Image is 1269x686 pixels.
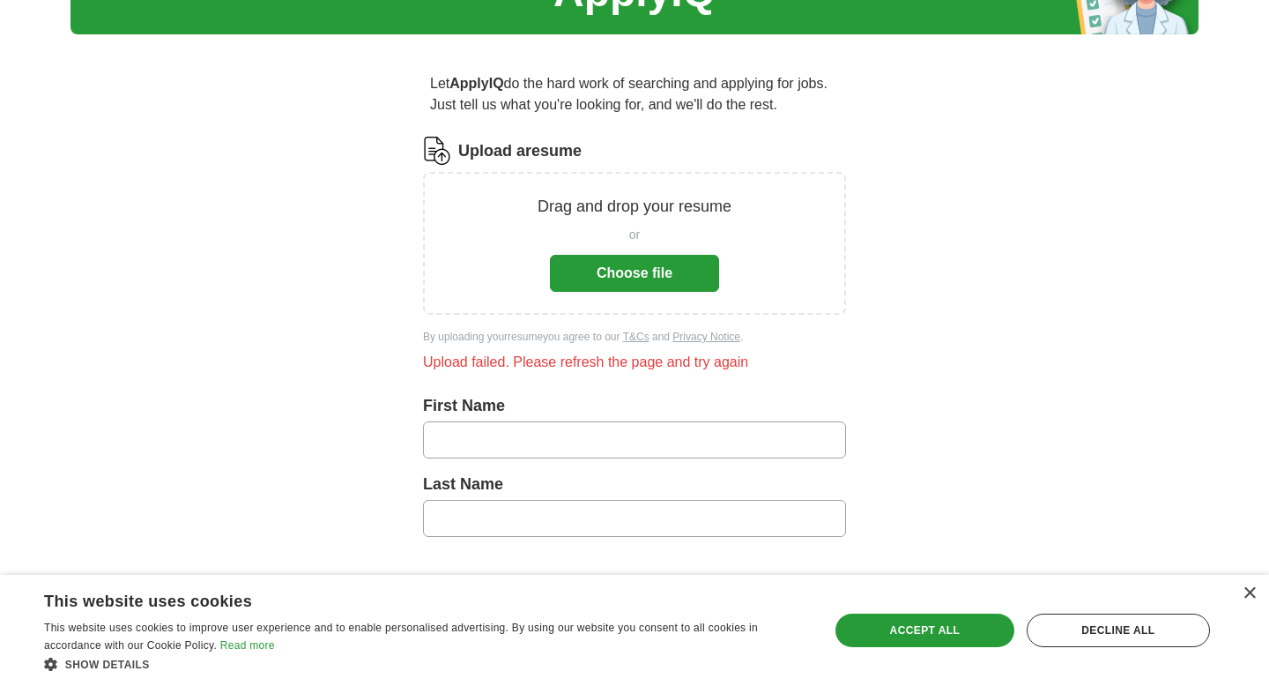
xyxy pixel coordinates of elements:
img: CV Icon [423,137,451,165]
label: First Name [423,394,846,418]
p: Drag and drop your resume [538,195,731,219]
span: Show details [65,659,150,671]
strong: ApplyIQ [449,76,503,91]
span: This website uses cookies to improve user experience and to enable personalised advertising. By u... [44,622,758,652]
div: Accept all [835,614,1014,647]
button: Choose file [550,255,719,292]
div: This website uses cookies [44,585,762,612]
a: Read more, opens a new window [220,639,275,652]
div: Upload failed. Please refresh the page and try again [423,352,846,373]
div: Decline all [1027,614,1210,647]
span: or [629,226,640,244]
a: T&Cs [623,331,649,343]
div: Close [1243,587,1256,600]
div: Show details [44,655,806,673]
div: By uploading your resume you agree to our and . [423,329,846,345]
a: Privacy Notice [672,331,740,343]
p: Let do the hard work of searching and applying for jobs. Just tell us what you're looking for, an... [423,66,846,123]
label: Upload a resume [458,139,582,163]
label: Last Name [423,473,846,496]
